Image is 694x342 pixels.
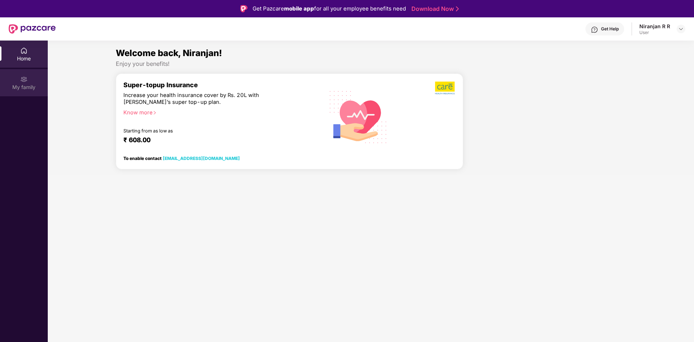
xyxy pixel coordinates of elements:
[123,136,310,145] div: ₹ 608.00
[591,26,598,33] img: svg+xml;base64,PHN2ZyBpZD0iSGVscC0zMngzMiIgeG1sbnM9Imh0dHA6Ly93d3cudzMub3JnLzIwMDAvc3ZnIiB3aWR0aD...
[123,81,317,89] div: Super-topup Insurance
[123,156,240,161] div: To enable contact
[240,5,247,12] img: Logo
[116,60,626,68] div: Enjoy your benefits!
[253,4,406,13] div: Get Pazcare for all your employee benefits need
[9,24,56,34] img: New Pazcare Logo
[20,47,27,54] img: svg+xml;base64,PHN2ZyBpZD0iSG9tZSIgeG1sbnM9Imh0dHA6Ly93d3cudzMub3JnLzIwMDAvc3ZnIiB3aWR0aD0iMjAiIG...
[639,23,670,30] div: Niranjan R R
[284,5,314,12] strong: mobile app
[678,26,684,32] img: svg+xml;base64,PHN2ZyBpZD0iRHJvcGRvd24tMzJ4MzIiIHhtbG5zPSJodHRwOi8vd3d3LnczLm9yZy8yMDAwL3N2ZyIgd2...
[123,92,286,106] div: Increase your health insurance cover by Rs. 20L with [PERSON_NAME]’s super top-up plan.
[639,30,670,35] div: User
[116,48,222,58] span: Welcome back, Niranjan!
[456,5,459,13] img: Stroke
[324,81,393,152] img: svg+xml;base64,PHN2ZyB4bWxucz0iaHR0cDovL3d3dy53My5vcmcvMjAwMC9zdmciIHhtbG5zOnhsaW5rPSJodHRwOi8vd3...
[411,5,457,13] a: Download Now
[601,26,619,32] div: Get Help
[163,156,240,161] a: [EMAIL_ADDRESS][DOMAIN_NAME]
[153,111,157,115] span: right
[435,81,456,95] img: b5dec4f62d2307b9de63beb79f102df3.png
[123,128,287,133] div: Starting from as low as
[123,109,313,114] div: Know more
[20,76,27,83] img: svg+xml;base64,PHN2ZyB3aWR0aD0iMjAiIGhlaWdodD0iMjAiIHZpZXdCb3g9IjAgMCAyMCAyMCIgZmlsbD0ibm9uZSIgeG...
